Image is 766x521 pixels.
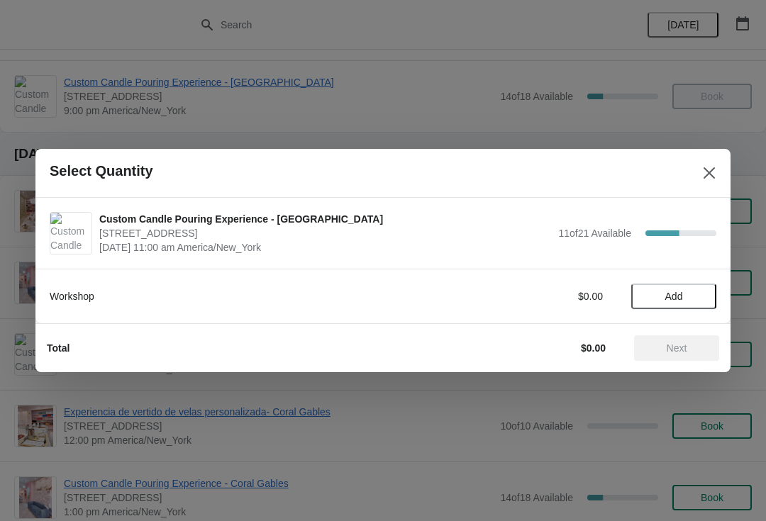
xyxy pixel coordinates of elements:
[50,213,91,254] img: Custom Candle Pouring Experience - Fort Lauderdale | 914 East Las Olas Boulevard, Fort Lauderdale...
[581,342,606,354] strong: $0.00
[696,160,722,186] button: Close
[472,289,603,303] div: $0.00
[99,240,551,254] span: [DATE] 11:00 am America/New_York
[665,291,683,302] span: Add
[99,226,551,240] span: [STREET_ADDRESS]
[50,163,153,179] h2: Select Quantity
[50,289,443,303] div: Workshop
[47,342,70,354] strong: Total
[99,212,551,226] span: Custom Candle Pouring Experience - [GEOGRAPHIC_DATA]
[631,284,716,309] button: Add
[558,228,631,239] span: 11 of 21 Available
